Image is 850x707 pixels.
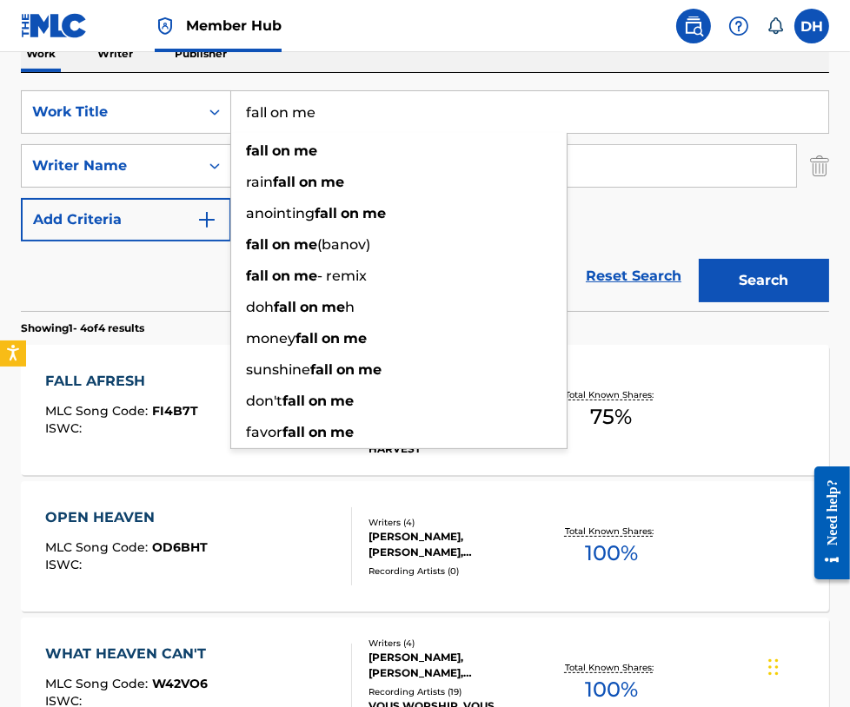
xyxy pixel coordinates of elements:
strong: on [272,268,290,284]
span: anointing [246,205,315,221]
div: Recording Artists ( 0 ) [369,565,544,578]
img: MLC Logo [21,13,88,38]
strong: me [294,142,317,159]
span: rain [246,174,273,190]
form: Search Form [21,90,829,311]
div: Writer Name [32,155,189,176]
iframe: Chat Widget [763,624,850,707]
strong: on [300,299,318,315]
a: Public Search [676,9,711,43]
strong: on [299,174,317,190]
div: Work Title [32,102,189,122]
strong: me [330,393,354,409]
div: Drag [768,641,779,693]
strong: fall [282,424,305,440]
span: 100 % [585,674,638,705]
strong: on [341,205,359,221]
p: Publisher [169,36,232,72]
span: money [246,330,296,347]
span: (banov) [317,236,370,253]
span: W42VO6 [152,676,208,691]
p: Work [21,36,61,72]
strong: fall [246,236,269,253]
strong: fall [273,174,296,190]
span: 100 % [585,538,638,569]
img: help [728,16,749,36]
strong: on [336,361,355,378]
iframe: Resource Center [801,453,850,593]
span: h [345,299,355,315]
div: Recording Artists ( 19 ) [369,685,544,698]
span: favor [246,424,282,440]
span: MLC Song Code : [45,539,152,555]
div: Help [721,9,756,43]
button: Add Criteria [21,198,231,241]
span: MLC Song Code : [45,403,152,419]
div: Writers ( 4 ) [369,637,544,650]
strong: fall [246,142,269,159]
a: FALL AFRESHMLC Song Code:FI4B7TISWC:Writers (3)[PERSON_NAME] [PERSON_NAME], [PERSON_NAME]Recordin... [21,345,829,475]
strong: me [294,236,317,253]
strong: on [322,330,340,347]
span: sunshine [246,361,310,378]
div: FALL AFRESH [45,371,198,392]
img: search [683,16,704,36]
strong: fall [310,361,333,378]
p: Total Known Shares: [565,661,658,674]
img: Delete Criterion [810,144,829,188]
div: User Menu [794,9,829,43]
span: Member Hub [186,16,282,36]
div: [PERSON_NAME], [PERSON_NAME], [PERSON_NAME], [PERSON_NAME] [369,650,544,681]
strong: fall [274,299,296,315]
p: Total Known Shares: [565,525,658,538]
span: doh [246,299,274,315]
span: ISWC : [45,420,86,436]
span: - remix [317,268,367,284]
strong: fall [296,330,318,347]
img: Top Rightsholder [155,16,176,36]
span: don't [246,393,282,409]
span: FI4B7T [152,403,198,419]
strong: fall [282,393,305,409]
strong: fall [246,268,269,284]
strong: on [309,393,327,409]
strong: on [309,424,327,440]
div: WHAT HEAVEN CAN'T [45,644,215,664]
strong: me [321,174,344,190]
a: Reset Search [577,257,690,295]
strong: fall [315,205,337,221]
span: ISWC : [45,557,86,572]
strong: me [362,205,386,221]
div: Notifications [767,17,784,35]
strong: me [322,299,345,315]
span: OD6BHT [152,539,208,555]
p: Total Known Shares: [565,388,658,401]
strong: on [272,236,290,253]
button: Search [699,259,829,302]
strong: me [358,361,382,378]
img: 9d2ae6d4665cec9f34b9.svg [196,209,217,230]
p: Showing 1 - 4 of 4 results [21,320,144,336]
div: Writers ( 4 ) [369,516,544,529]
strong: me [294,268,317,284]
div: [PERSON_NAME], [PERSON_NAME], [PERSON_NAME], [PERSON_NAME] [369,529,544,560]
span: MLC Song Code : [45,676,152,691]
div: OPEN HEAVEN [45,507,208,528]
p: Writer [92,36,138,72]
a: OPEN HEAVENMLC Song Code:OD6BHTISWC:Writers (4)[PERSON_NAME], [PERSON_NAME], [PERSON_NAME], [PERS... [21,481,829,611]
span: 75 % [590,401,632,433]
strong: me [330,424,354,440]
strong: me [343,330,367,347]
strong: on [272,142,290,159]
